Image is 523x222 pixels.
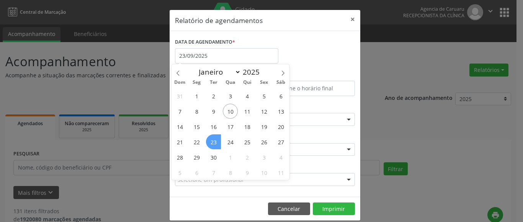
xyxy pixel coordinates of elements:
span: Setembro 26, 2025 [257,134,271,149]
span: Setembro 16, 2025 [206,119,221,134]
span: Outubro 4, 2025 [273,150,288,165]
span: Outubro 7, 2025 [206,165,221,180]
input: Year [241,67,266,77]
span: Setembro 24, 2025 [223,134,238,149]
span: Setembro 2, 2025 [206,88,221,103]
span: Agosto 31, 2025 [172,88,187,103]
span: Outubro 10, 2025 [257,165,271,180]
button: Cancelar [268,202,310,215]
span: Setembro 12, 2025 [257,104,271,119]
span: Setembro 10, 2025 [223,104,238,119]
span: Setembro 14, 2025 [172,119,187,134]
span: Outubro 3, 2025 [257,150,271,165]
span: Setembro 15, 2025 [189,119,204,134]
span: Setembro 20, 2025 [273,119,288,134]
span: Setembro 18, 2025 [240,119,255,134]
span: Outubro 8, 2025 [223,165,238,180]
span: Setembro 23, 2025 [206,134,221,149]
span: Setembro 28, 2025 [172,150,187,165]
span: Setembro 9, 2025 [206,104,221,119]
span: Setembro 25, 2025 [240,134,255,149]
span: Setembro 11, 2025 [240,104,255,119]
span: Setembro 3, 2025 [223,88,238,103]
span: Sáb [273,80,289,85]
span: Setembro 19, 2025 [257,119,271,134]
span: Ter [205,80,222,85]
button: Imprimir [313,202,355,215]
span: Qui [239,80,256,85]
h5: Relatório de agendamentos [175,15,263,25]
span: Outubro 5, 2025 [172,165,187,180]
span: Setembro 13, 2025 [273,104,288,119]
span: Setembro 30, 2025 [206,150,221,165]
span: Setembro 17, 2025 [223,119,238,134]
span: Setembro 5, 2025 [257,88,271,103]
label: DATA DE AGENDAMENTO [175,36,235,48]
span: Outubro 11, 2025 [273,165,288,180]
span: Setembro 29, 2025 [189,150,204,165]
span: Seg [188,80,205,85]
span: Selecione um profissional [178,176,244,184]
span: Outubro 6, 2025 [189,165,204,180]
span: Outubro 1, 2025 [223,150,238,165]
select: Month [195,67,241,77]
span: Qua [222,80,239,85]
span: Outubro 9, 2025 [240,165,255,180]
span: Setembro 1, 2025 [189,88,204,103]
span: Setembro 21, 2025 [172,134,187,149]
span: Outubro 2, 2025 [240,150,255,165]
span: Sex [256,80,273,85]
span: Setembro 7, 2025 [172,104,187,119]
span: Setembro 22, 2025 [189,134,204,149]
span: Dom [172,80,188,85]
span: Setembro 6, 2025 [273,88,288,103]
span: Setembro 4, 2025 [240,88,255,103]
span: Setembro 8, 2025 [189,104,204,119]
input: Selecione uma data ou intervalo [175,48,278,64]
label: ATÉ [267,69,355,81]
input: Selecione o horário final [267,81,355,96]
span: Setembro 27, 2025 [273,134,288,149]
button: Close [345,10,360,29]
